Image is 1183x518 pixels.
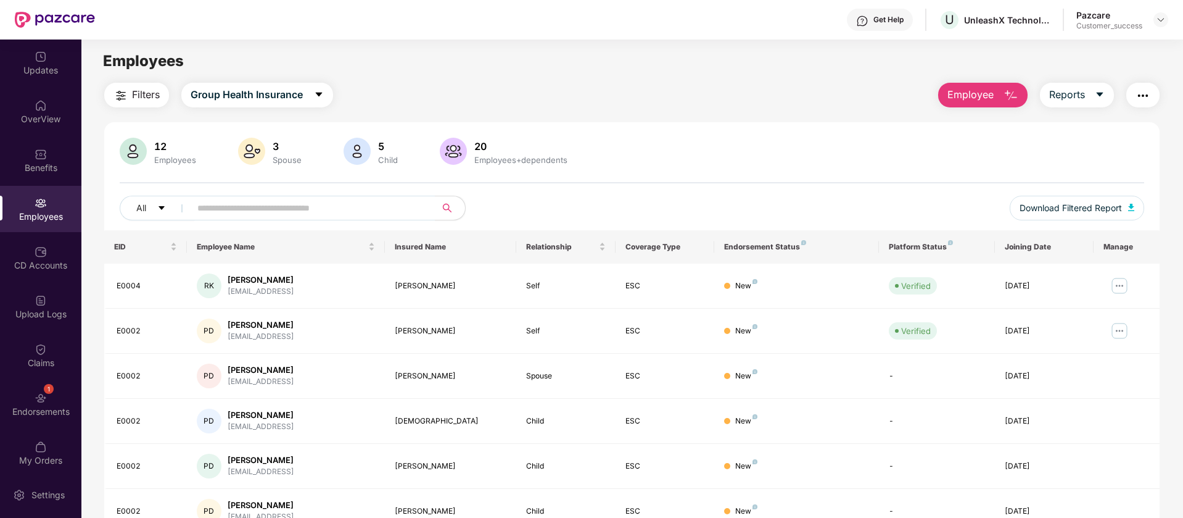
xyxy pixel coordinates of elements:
div: 3 [270,140,304,152]
div: Child [526,461,605,472]
img: svg+xml;base64,PHN2ZyB4bWxucz0iaHR0cDovL3d3dy53My5vcmcvMjAwMC9zdmciIHdpZHRoPSI4IiBoZWlnaHQ9IjgiIH... [752,324,757,329]
img: svg+xml;base64,PHN2ZyBpZD0iQmVuZWZpdHMiIHhtbG5zPSJodHRwOi8vd3d3LnczLm9yZy8yMDAwL3N2ZyIgd2lkdGg9Ij... [35,148,47,161]
div: Pazcare [1076,9,1142,21]
div: [EMAIL_ADDRESS] [228,466,294,478]
div: Child [526,506,605,517]
img: svg+xml;base64,PHN2ZyBpZD0iVXBkYXRlZCIgeG1sbnM9Imh0dHA6Ly93d3cudzMub3JnLzIwMDAvc3ZnIiB3aWR0aD0iMj... [35,51,47,63]
img: svg+xml;base64,PHN2ZyBpZD0iTXlfT3JkZXJzIiBkYXRhLW5hbWU9Ik15IE9yZGVycyIgeG1sbnM9Imh0dHA6Ly93d3cudz... [35,441,47,453]
div: [PERSON_NAME] [228,454,294,466]
span: Employees [103,52,184,70]
img: svg+xml;base64,PHN2ZyB4bWxucz0iaHR0cDovL3d3dy53My5vcmcvMjAwMC9zdmciIHdpZHRoPSI4IiBoZWlnaHQ9IjgiIH... [752,414,757,419]
div: Platform Status [889,242,984,252]
span: Relationship [526,242,596,252]
td: - [879,399,994,444]
div: [EMAIL_ADDRESS] [228,421,294,433]
div: [PERSON_NAME] [228,364,294,376]
button: Reportscaret-down [1040,83,1114,107]
img: manageButton [1110,321,1129,341]
div: E0002 [117,325,177,337]
img: svg+xml;base64,PHN2ZyB4bWxucz0iaHR0cDovL3d3dy53My5vcmcvMjAwMC9zdmciIHdpZHRoPSI4IiBoZWlnaHQ9IjgiIH... [752,504,757,509]
button: Group Health Insurancecaret-down [181,83,333,107]
img: svg+xml;base64,PHN2ZyB4bWxucz0iaHR0cDovL3d3dy53My5vcmcvMjAwMC9zdmciIHdpZHRoPSIyNCIgaGVpZ2h0PSIyNC... [1136,88,1150,103]
th: Employee Name [187,230,385,264]
span: Employee [947,87,994,102]
div: Employees [152,155,199,165]
span: Reports [1049,87,1085,102]
img: svg+xml;base64,PHN2ZyBpZD0iSG9tZSIgeG1sbnM9Imh0dHA6Ly93d3cudzMub3JnLzIwMDAvc3ZnIiB3aWR0aD0iMjAiIG... [35,99,47,112]
th: EID [104,230,187,264]
div: [DATE] [1005,416,1084,427]
img: svg+xml;base64,PHN2ZyB4bWxucz0iaHR0cDovL3d3dy53My5vcmcvMjAwMC9zdmciIHdpZHRoPSI4IiBoZWlnaHQ9IjgiIH... [752,369,757,374]
div: ESC [625,370,704,382]
span: Filters [132,87,160,102]
th: Joining Date [995,230,1094,264]
div: Self [526,280,605,292]
div: Verified [901,280,931,292]
img: svg+xml;base64,PHN2ZyBpZD0iRW1wbG95ZWVzIiB4bWxucz0iaHR0cDovL3d3dy53My5vcmcvMjAwMC9zdmciIHdpZHRoPS... [35,197,47,209]
img: manageButton [1110,276,1129,296]
div: ESC [625,325,704,337]
div: [DATE] [1005,325,1084,337]
div: E0002 [117,370,177,382]
div: PD [197,454,221,478]
button: Filters [104,83,169,107]
button: Allcaret-down [120,196,195,220]
button: search [435,196,466,220]
div: Spouse [526,370,605,382]
span: EID [114,242,168,252]
div: [EMAIL_ADDRESS] [228,331,294,343]
span: All [136,201,146,215]
div: PD [197,319,221,343]
div: [PERSON_NAME] [395,370,507,382]
div: E0004 [117,280,177,292]
div: ESC [625,506,704,517]
div: Verified [901,325,931,337]
div: Employees+dependents [472,155,570,165]
div: Child [526,416,605,427]
div: [PERSON_NAME] [228,319,294,331]
img: svg+xml;base64,PHN2ZyBpZD0iU2V0dGluZy0yMHgyMCIgeG1sbnM9Imh0dHA6Ly93d3cudzMub3JnLzIwMDAvc3ZnIiB3aW... [13,489,25,501]
img: svg+xml;base64,PHN2ZyB4bWxucz0iaHR0cDovL3d3dy53My5vcmcvMjAwMC9zdmciIHdpZHRoPSI4IiBoZWlnaHQ9IjgiIH... [948,240,953,245]
div: PD [197,364,221,388]
th: Relationship [516,230,615,264]
div: PD [197,409,221,433]
div: Settings [28,489,68,501]
img: New Pazcare Logo [15,12,95,28]
button: Download Filtered Report [1010,196,1144,220]
img: svg+xml;base64,PHN2ZyBpZD0iRHJvcGRvd24tMzJ4MzIiIHhtbG5zPSJodHRwOi8vd3d3LnczLm9yZy8yMDAwL3N2ZyIgd2... [1156,15,1166,25]
td: - [879,354,994,399]
span: caret-down [157,204,166,214]
img: svg+xml;base64,PHN2ZyB4bWxucz0iaHR0cDovL3d3dy53My5vcmcvMjAwMC9zdmciIHhtbG5zOnhsaW5rPSJodHRwOi8vd3... [1128,204,1134,211]
span: U [945,12,954,27]
span: search [435,203,459,213]
div: New [735,461,757,472]
div: 20 [472,140,570,152]
img: svg+xml;base64,PHN2ZyBpZD0iVXBsb2FkX0xvZ3MiIGRhdGEtbmFtZT0iVXBsb2FkIExvZ3MiIHhtbG5zPSJodHRwOi8vd3... [35,295,47,307]
div: Self [526,325,605,337]
img: svg+xml;base64,PHN2ZyB4bWxucz0iaHR0cDovL3d3dy53My5vcmcvMjAwMC9zdmciIHhtbG5zOnhsaW5rPSJodHRwOi8vd3... [344,138,371,165]
div: [DEMOGRAPHIC_DATA] [395,416,507,427]
img: svg+xml;base64,PHN2ZyBpZD0iQ0RfQWNjb3VudHMiIGRhdGEtbmFtZT0iQ0QgQWNjb3VudHMiIHhtbG5zPSJodHRwOi8vd3... [35,246,47,258]
img: svg+xml;base64,PHN2ZyB4bWxucz0iaHR0cDovL3d3dy53My5vcmcvMjAwMC9zdmciIHdpZHRoPSI4IiBoZWlnaHQ9IjgiIH... [752,459,757,464]
img: svg+xml;base64,PHN2ZyBpZD0iRW5kb3JzZW1lbnRzIiB4bWxucz0iaHR0cDovL3d3dy53My5vcmcvMjAwMC9zdmciIHdpZH... [35,392,47,404]
div: [PERSON_NAME] [395,280,507,292]
div: 1 [44,384,54,394]
div: [PERSON_NAME] [395,461,507,472]
div: [DATE] [1005,280,1084,292]
th: Coverage Type [616,230,714,264]
button: Employee [938,83,1028,107]
img: svg+xml;base64,PHN2ZyB4bWxucz0iaHR0cDovL3d3dy53My5vcmcvMjAwMC9zdmciIHhtbG5zOnhsaW5rPSJodHRwOi8vd3... [1004,88,1018,103]
img: svg+xml;base64,PHN2ZyBpZD0iSGVscC0zMngzMiIgeG1sbnM9Imh0dHA6Ly93d3cudzMub3JnLzIwMDAvc3ZnIiB3aWR0aD... [856,15,868,27]
img: svg+xml;base64,PHN2ZyB4bWxucz0iaHR0cDovL3d3dy53My5vcmcvMjAwMC9zdmciIHhtbG5zOnhsaW5rPSJodHRwOi8vd3... [120,138,147,165]
div: New [735,280,757,292]
div: 12 [152,140,199,152]
div: [PERSON_NAME] [228,409,294,421]
div: ESC [625,280,704,292]
img: svg+xml;base64,PHN2ZyB4bWxucz0iaHR0cDovL3d3dy53My5vcmcvMjAwMC9zdmciIHhtbG5zOnhsaW5rPSJodHRwOi8vd3... [440,138,467,165]
div: E0002 [117,416,177,427]
div: E0002 [117,506,177,517]
div: New [735,370,757,382]
div: [PERSON_NAME] [228,274,294,286]
span: Download Filtered Report [1020,201,1122,215]
div: E0002 [117,461,177,472]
